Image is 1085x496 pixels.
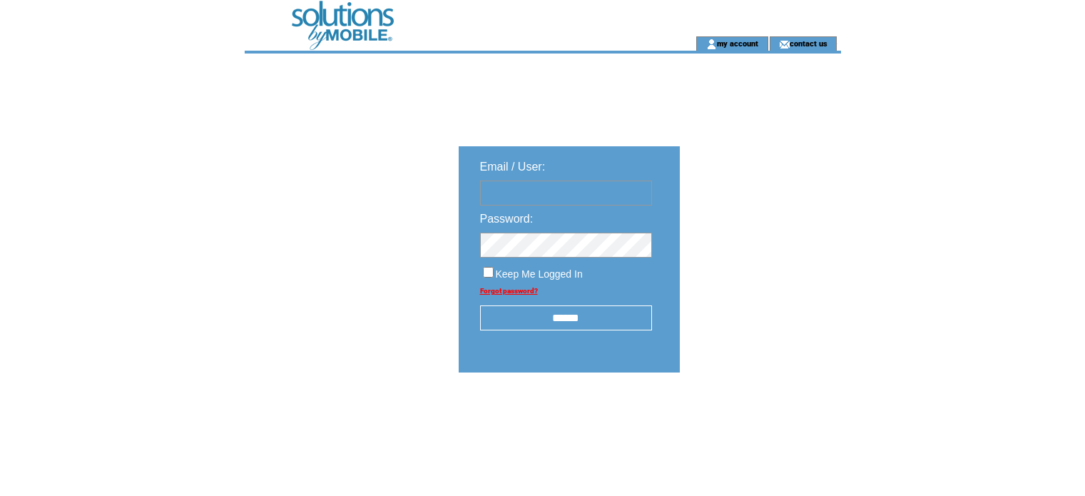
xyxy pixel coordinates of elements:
span: Email / User: [480,161,546,173]
span: Password: [480,213,534,225]
img: contact_us_icon.gif;jsessionid=A24C00AE69447B8E8837A5747D2D9F30 [779,39,790,50]
a: my account [717,39,758,48]
a: contact us [790,39,827,48]
span: Keep Me Logged In [496,268,583,280]
img: account_icon.gif;jsessionid=A24C00AE69447B8E8837A5747D2D9F30 [706,39,717,50]
img: transparent.png;jsessionid=A24C00AE69447B8E8837A5747D2D9F30 [721,408,793,426]
a: Forgot password? [480,287,538,295]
